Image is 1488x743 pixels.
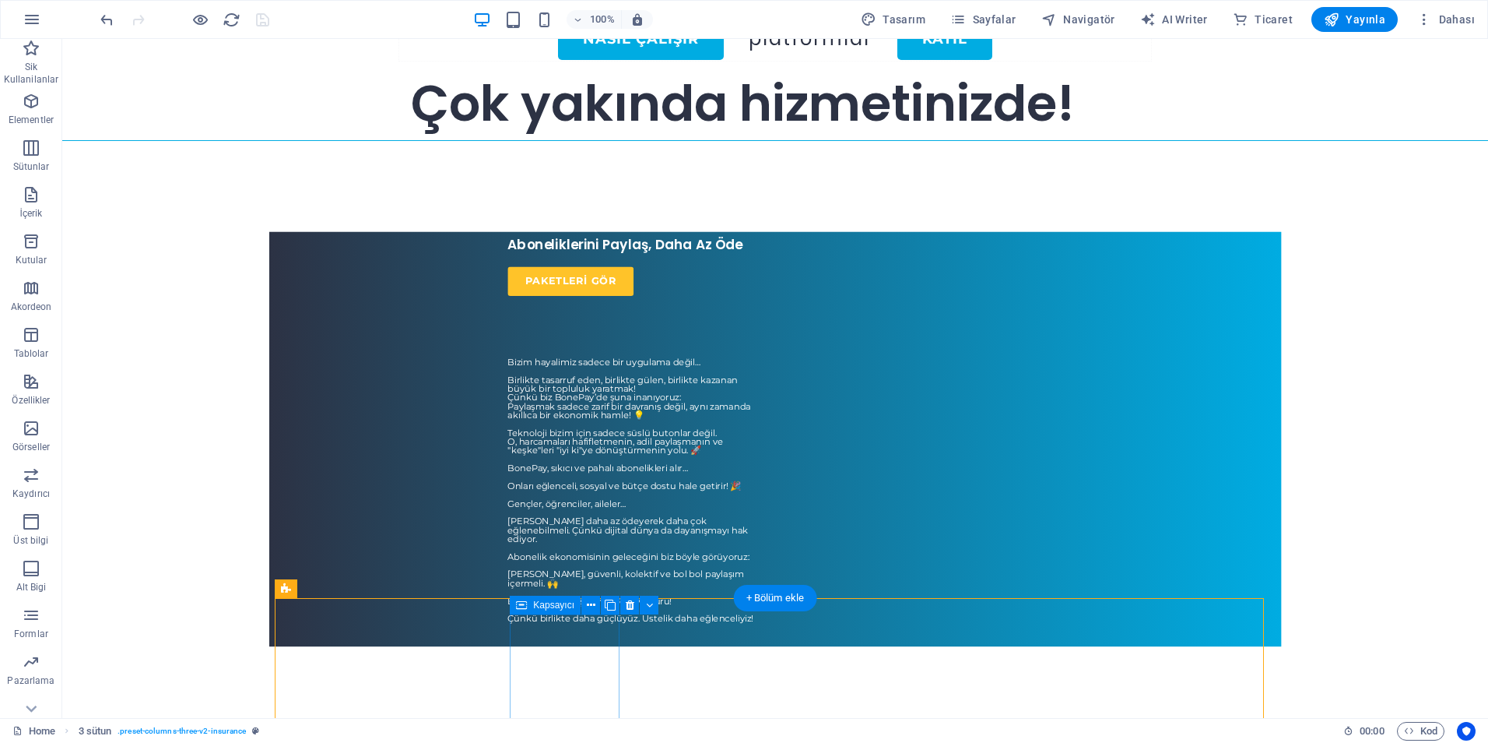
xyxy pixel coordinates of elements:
[1397,722,1444,741] button: Kod
[1457,722,1476,741] button: Usercentrics
[1324,12,1385,27] span: Yayınla
[79,722,112,741] span: Seçmek için tıkla. Düzenlemek için çift tıkla
[13,534,48,547] p: Üst bilgi
[11,301,52,313] p: Akordeon
[252,727,259,735] i: Bu element, özelleştirilebilir bir ön ayar
[1360,722,1384,741] span: 00 00
[1134,7,1214,32] button: AI Writer
[861,12,925,27] span: Tasarım
[118,722,246,741] span: . preset-columns-three-v2-insurance
[12,488,50,500] p: Kaydırıcı
[567,10,622,29] button: 100%
[12,394,50,407] p: Özellikler
[19,207,42,220] p: İçerik
[1233,12,1293,27] span: Ticaret
[222,10,240,29] button: reload
[1041,12,1115,27] span: Navigatör
[1311,7,1398,32] button: Yayınla
[590,10,615,29] h6: 100%
[14,628,48,640] p: Formlar
[12,722,55,741] a: Seçimi iptal etmek için tıkla. Sayfaları açmak için çift tıkla
[13,160,50,173] p: Sütunlar
[79,722,260,741] nav: breadcrumb
[223,11,240,29] i: Sayfayı yeniden yükleyin
[97,10,116,29] button: undo
[98,11,116,29] i: Geri al: columns ((3, 1, 1) -> (2, 1, 1)) (Ctrl+Z)
[16,254,47,266] p: Kutular
[734,585,817,611] div: + Bölüm ekle
[944,7,1023,32] button: Sayfalar
[1227,7,1299,32] button: Ticaret
[191,10,209,29] button: Ön izleme modundan çıkıp düzenlemeye devam etmek için buraya tıklayın
[12,441,50,453] p: Görseller
[1404,722,1437,741] span: Kod
[9,114,54,126] p: Elementler
[533,600,574,610] span: Kapsayıcı
[14,347,49,360] p: Tablolar
[16,581,47,593] p: Alt Bigi
[855,7,932,32] button: Tasarım
[630,12,644,26] i: Yeniden boyutlandırmada yakınlaştırma düzeyini seçilen cihaza uyacak şekilde otomatik olarak ayarla.
[1416,12,1475,27] span: Dahası
[1140,12,1208,27] span: AI Writer
[950,12,1016,27] span: Sayfalar
[855,7,932,32] div: Tasarım (Ctrl+Alt+Y)
[7,674,54,687] p: Pazarlama
[1410,7,1481,32] button: Dahası
[1035,7,1121,32] button: Navigatör
[1343,722,1384,741] h6: Oturum süresi
[1370,725,1373,737] span: :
